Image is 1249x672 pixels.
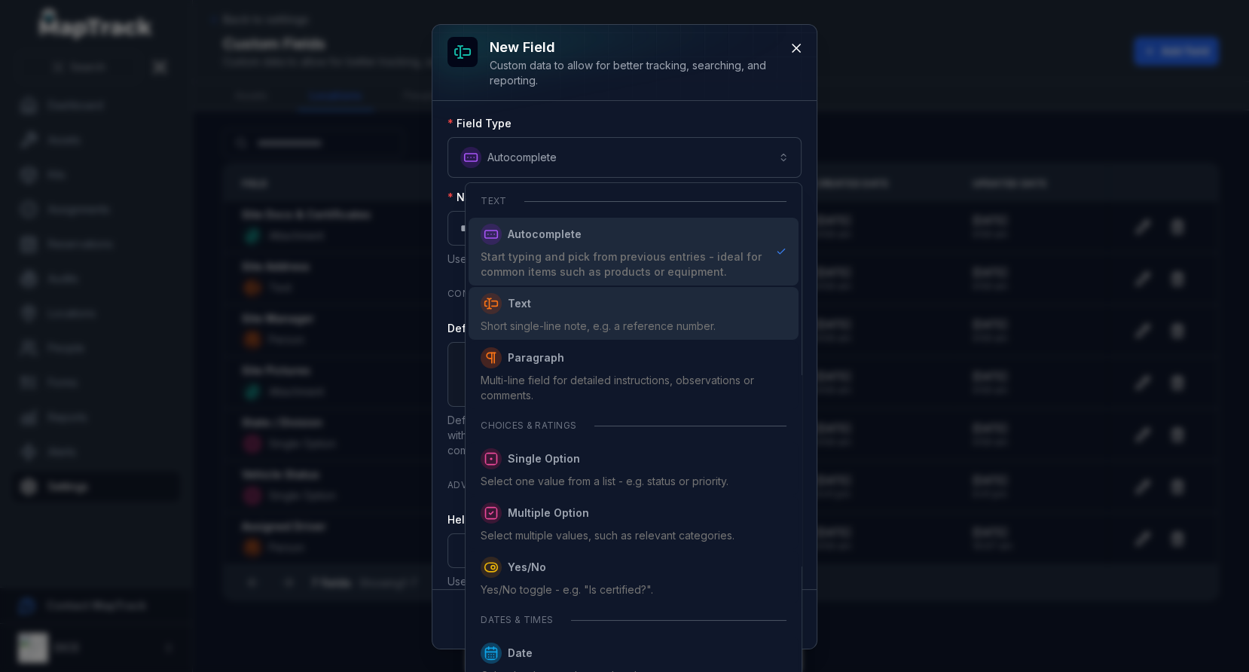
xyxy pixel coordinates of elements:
[508,560,546,575] span: Yes/No
[481,319,716,334] div: Short single-line note, e.g. a reference number.
[508,451,580,466] span: Single Option
[469,186,798,216] div: Text
[508,646,533,661] span: Date
[481,249,763,279] div: Start typing and pick from previous entries - ideal for common items such as products or equipment.
[508,227,582,242] span: Autocomplete
[481,528,734,543] div: Select multiple values, such as relevant categories.
[469,605,798,635] div: Dates & times
[481,582,653,597] div: Yes/No toggle - e.g. "Is certified?".
[481,474,728,489] div: Select one value from a list - e.g. status or priority.
[447,137,802,178] button: Autocomplete
[508,350,564,365] span: Paragraph
[481,373,786,403] div: Multi-line field for detailed instructions, observations or comments.
[469,411,798,441] div: Choices & ratings
[508,296,531,311] span: Text
[508,506,589,521] span: Multiple Option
